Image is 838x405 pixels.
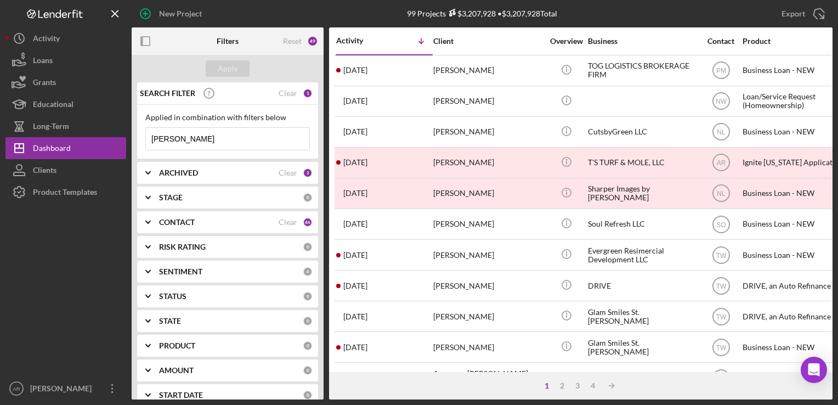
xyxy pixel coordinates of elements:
div: Client [433,37,543,46]
div: [PERSON_NAME] [433,333,543,362]
time: 2025-05-12 16:02 [343,220,367,228]
div: Business [588,37,698,46]
div: Clients [33,159,56,184]
text: NL [717,190,726,198]
div: [PERSON_NAME] [433,210,543,239]
div: 1 [303,88,313,98]
time: 2025-09-30 16:04 [343,66,367,75]
a: Educational [5,93,126,115]
div: 0 [303,316,313,326]
button: Activity [5,27,126,49]
b: STATE [159,317,181,325]
time: 2025-04-28 18:55 [343,282,367,290]
div: 0 [303,267,313,277]
button: Clients [5,159,126,181]
div: 46 [303,217,313,227]
text: NL [717,128,726,136]
button: Dashboard [5,137,126,159]
button: New Project [132,3,213,25]
div: 0 [303,242,313,252]
div: [PERSON_NAME] [433,271,543,300]
b: SEARCH FILTER [140,89,195,98]
div: Reset [283,37,302,46]
div: Sharper Images by [PERSON_NAME] [588,179,698,208]
time: 2025-09-15 14:27 [343,127,367,136]
div: 1 [539,381,554,390]
div: [PERSON_NAME] [433,148,543,177]
div: 0 [303,193,313,203]
div: [PERSON_NAME] [433,179,543,208]
button: Loans [5,49,126,71]
div: 2 [303,168,313,178]
button: AR[PERSON_NAME] [5,378,126,400]
text: PM [716,67,726,75]
div: 0 [303,291,313,301]
div: T'S TURF & MOLE, LLC [588,148,698,177]
button: Product Templates [5,181,126,203]
b: STATUS [159,292,186,301]
div: DRIVE [588,271,698,300]
div: Clear [279,168,297,177]
div: Product Templates [33,181,97,206]
b: ARCHIVED [159,168,198,177]
b: SENTIMENT [159,267,202,276]
b: STAGE [159,193,183,202]
b: PRODUCT [159,341,195,350]
div: Evergreen Resimercial Development LLC [588,240,698,269]
time: 2025-04-25 20:51 [343,343,367,352]
button: Long-Term [5,115,126,137]
div: 99 Projects • $3,207,928 Total [407,9,557,18]
div: Open Intercom Messenger [801,357,827,383]
div: [PERSON_NAME] [433,302,543,331]
text: SO [716,221,726,228]
time: 2025-04-25 20:58 [343,312,367,321]
time: 2025-08-13 20:16 [343,158,367,167]
text: TW [716,344,726,351]
div: 0 [303,365,313,375]
div: Overview [546,37,587,46]
text: TW [716,282,726,290]
b: RISK RATING [159,243,206,251]
div: [PERSON_NAME] [433,240,543,269]
b: AMOUNT [159,366,194,375]
button: Grants [5,71,126,93]
div: Clear [279,89,297,98]
div: 4 [585,381,601,390]
b: CONTACT [159,218,195,227]
div: [PERSON_NAME] [433,56,543,85]
time: 2025-09-15 17:49 [343,97,367,105]
div: Clear [279,218,297,227]
div: 3 [570,381,585,390]
div: [PERSON_NAME] [433,87,543,116]
div: Export [782,3,805,25]
text: AR [13,386,20,392]
button: Export [771,3,833,25]
div: New Project [159,3,202,25]
time: 2025-07-30 14:09 [343,189,367,198]
text: AR [716,159,726,167]
div: Activity [336,36,384,45]
div: Glam Smiles St. [PERSON_NAME] [588,302,698,331]
div: Soul Refresh LLC [588,210,698,239]
div: Applied in combination with filters below [145,113,310,122]
div: Long-Term [33,115,69,140]
div: Activity [33,27,60,52]
div: [PERSON_NAME] [433,117,543,147]
div: Amonyca [PERSON_NAME][GEOGRAPHIC_DATA] [433,363,543,392]
div: Grants [33,71,56,96]
div: 0 [303,341,313,351]
div: Educational [33,93,73,118]
div: Loans [33,49,53,74]
text: TW [716,251,726,259]
div: Dashboard [33,137,71,162]
b: Filters [217,37,239,46]
text: NW [716,98,727,105]
button: Apply [206,60,250,77]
